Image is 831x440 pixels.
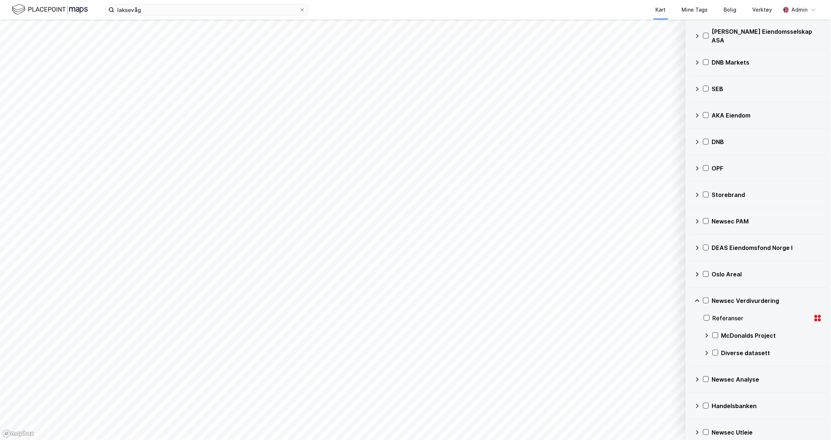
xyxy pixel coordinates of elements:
div: Oslo Areal [712,270,822,279]
div: Newsec Utleie [712,428,822,437]
div: Newsec PAM [712,217,822,226]
div: DNB Markets [712,58,822,67]
div: McDonalds Project [721,331,822,340]
div: Referanser [713,314,811,322]
div: DNB [712,137,822,146]
div: SEB [712,85,822,93]
div: Kart [656,5,666,14]
div: Newsec Verdivurdering [712,296,822,305]
div: Mine Tags [682,5,708,14]
div: Kontrollprogram for chat [795,405,831,440]
img: logo.f888ab2527a4732fd821a326f86c7f29.svg [12,3,88,16]
div: Diverse datasett [721,349,822,357]
div: Newsec Analyse [712,375,822,384]
div: Bolig [724,5,737,14]
div: Handelsbanken [712,402,822,410]
div: Storebrand [712,190,822,199]
div: AKA Eiendom [712,111,822,120]
a: Mapbox homepage [2,429,34,438]
div: Admin [792,5,808,14]
div: [PERSON_NAME] Eiendomsselskap ASA [712,27,822,45]
div: OPF [712,164,822,173]
input: Søk på adresse, matrikkel, gårdeiere, leietakere eller personer [114,4,299,15]
div: Verktøy [753,5,772,14]
div: DEAS Eiendomsfond Norge I [712,243,822,252]
iframe: Chat Widget [795,405,831,440]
